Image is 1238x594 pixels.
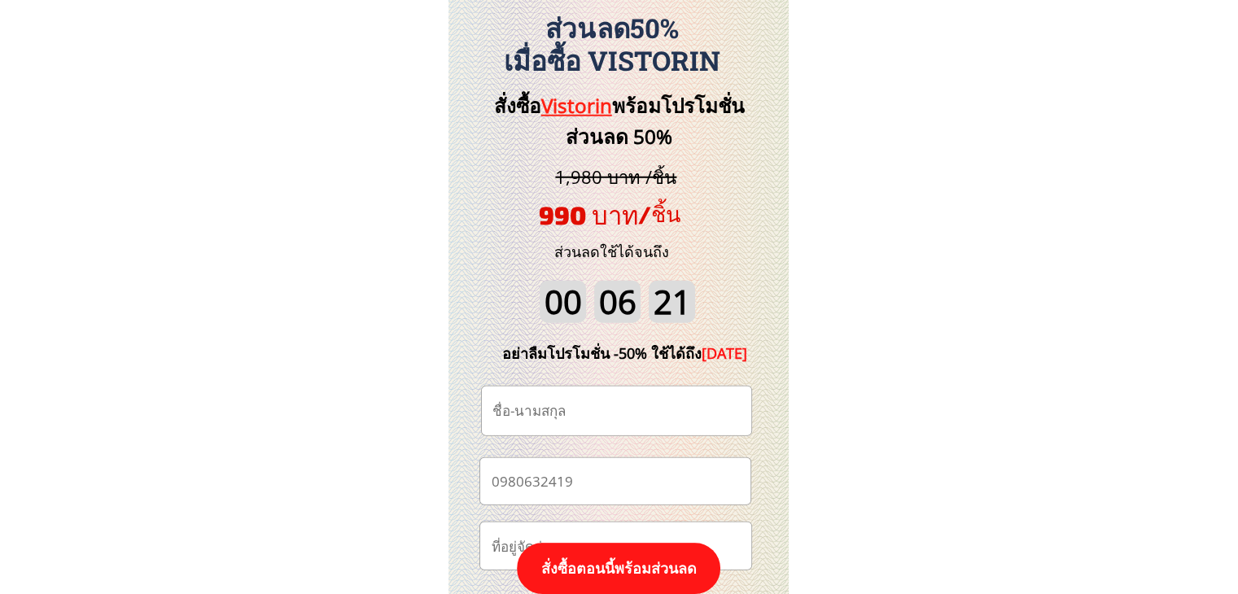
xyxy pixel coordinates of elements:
div: อย่าลืมโปรโมชั่น -50% ใช้ได้ถึง [478,342,772,365]
h3: ส่วนลดใช้ได้จนถึง [532,240,691,264]
span: 1,980 บาท /ชิ้น [555,164,676,189]
span: 990 บาท [539,199,638,229]
span: Vistorin [541,92,612,119]
input: ชื่อ-นามสกุล [488,387,745,435]
span: [DATE] [702,343,747,363]
h3: ส่วนลด50% เมื่อซื้อ Vistorin [440,12,785,76]
span: /ชิ้น [638,200,680,226]
input: ที่อยู่จัดส่ง [487,522,744,570]
h3: สั่งซื้อ พร้อมโปรโมชั่นส่วนลด 50% [466,90,772,153]
p: สั่งซื้อตอนนี้พร้อมส่วนลด [517,543,720,594]
input: เบอร์โทรศัพท์ [487,458,743,504]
